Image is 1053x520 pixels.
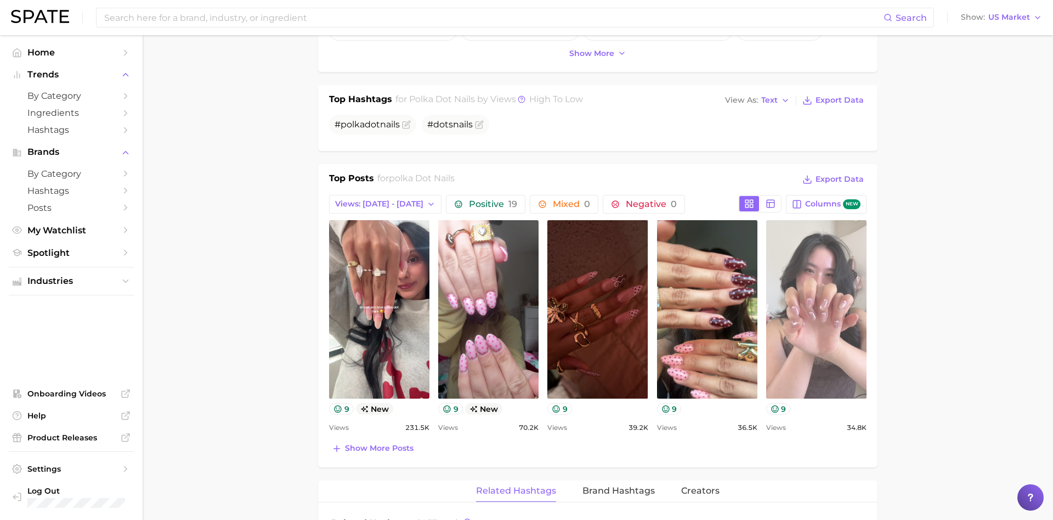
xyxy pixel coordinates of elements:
[438,403,463,415] button: 9
[9,87,134,104] a: by Category
[896,13,927,23] span: Search
[626,200,677,209] span: Negative
[671,199,677,209] span: 0
[9,385,134,402] a: Onboarding Videos
[547,421,567,434] span: Views
[27,70,115,80] span: Trends
[569,49,614,58] span: Show more
[27,389,115,399] span: Onboarding Videos
[433,119,449,130] span: dot
[389,173,455,183] span: polka dot nails
[9,44,134,61] a: Home
[766,403,791,415] button: 9
[27,225,115,236] span: My Watchlist
[395,93,583,108] h2: for by Views
[365,119,380,130] span: dot
[9,222,134,239] a: My Watchlist
[329,93,392,108] h1: Top Hashtags
[9,165,134,182] a: by Category
[27,433,115,443] span: Product Releases
[27,91,115,101] span: by Category
[9,121,134,138] a: Hashtags
[584,199,590,209] span: 0
[335,199,423,209] span: Views: [DATE] - [DATE]
[402,120,411,129] button: Flag as miscategorized or irrelevant
[567,46,629,61] button: Show more
[27,411,115,421] span: Help
[27,248,115,258] span: Spotlight
[9,199,134,216] a: Posts
[9,483,134,511] a: Log out. Currently logged in with e-mail m-usarzewicz@aiibeauty.com.
[722,93,792,108] button: View AsText
[547,403,572,415] button: 9
[519,421,539,434] span: 70.2k
[329,403,354,415] button: 9
[27,108,115,118] span: Ingredients
[27,464,115,474] span: Settings
[529,94,583,104] span: high to low
[380,119,400,130] span: nails
[329,172,374,188] h1: Top Posts
[329,441,416,456] button: Show more posts
[475,120,484,129] button: Flag as miscategorized or irrelevant
[345,444,414,453] span: Show more posts
[469,200,517,209] span: Positive
[961,14,985,20] span: Show
[816,96,864,105] span: Export Data
[9,66,134,83] button: Trends
[508,199,517,209] span: 19
[476,486,556,496] span: Related Hashtags
[805,199,860,210] span: Columns
[453,119,473,130] span: nails
[766,421,786,434] span: Views
[405,421,429,434] span: 231.5k
[329,421,349,434] span: Views
[409,94,475,104] span: polka dot nails
[9,244,134,261] a: Spotlight
[27,186,115,196] span: Hashtags
[465,403,503,415] span: new
[9,429,134,446] a: Product Releases
[27,47,115,58] span: Home
[335,119,400,130] span: #
[786,195,867,214] button: Columnsnew
[657,403,682,415] button: 9
[9,182,134,199] a: Hashtags
[958,10,1045,25] button: ShowUS Market
[553,200,590,209] span: Mixed
[329,195,441,214] button: Views: [DATE] - [DATE]
[629,421,648,434] span: 39.2k
[988,14,1030,20] span: US Market
[681,486,720,496] span: Creators
[800,172,867,187] button: Export Data
[27,147,115,157] span: Brands
[9,273,134,289] button: Industries
[657,421,677,434] span: Views
[27,203,115,213] span: Posts
[377,172,455,188] h2: for
[103,8,884,27] input: Search here for a brand, industry, or ingredient
[27,125,115,135] span: Hashtags
[356,403,394,415] span: new
[843,199,860,210] span: new
[341,119,365,130] span: polka
[9,407,134,424] a: Help
[9,461,134,477] a: Settings
[725,97,758,103] span: View As
[427,119,473,130] span: # s
[27,486,142,496] span: Log Out
[738,421,757,434] span: 36.5k
[847,421,867,434] span: 34.8k
[816,175,864,184] span: Export Data
[11,10,69,23] img: SPATE
[9,104,134,121] a: Ingredients
[582,486,655,496] span: Brand Hashtags
[27,276,115,286] span: Industries
[761,97,778,103] span: Text
[800,93,867,108] button: Export Data
[9,144,134,160] button: Brands
[27,169,115,179] span: by Category
[438,421,458,434] span: Views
